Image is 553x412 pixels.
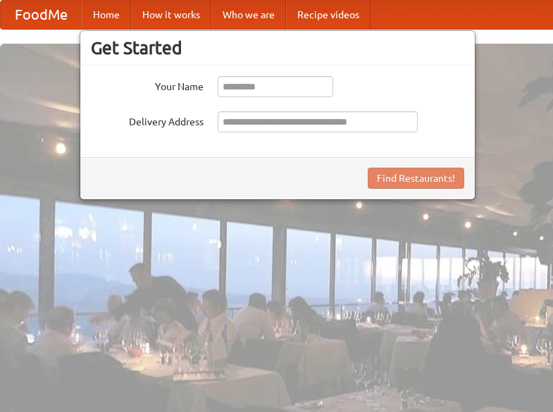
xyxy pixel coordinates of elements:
[91,76,204,94] label: Your Name
[368,168,464,189] button: Find Restaurants!
[211,1,286,29] a: Who we are
[91,111,204,129] label: Delivery Address
[91,37,464,58] h3: Get Started
[131,1,211,29] a: How it works
[82,1,131,29] a: Home
[1,1,82,29] a: FoodMe
[286,1,371,29] a: Recipe videos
